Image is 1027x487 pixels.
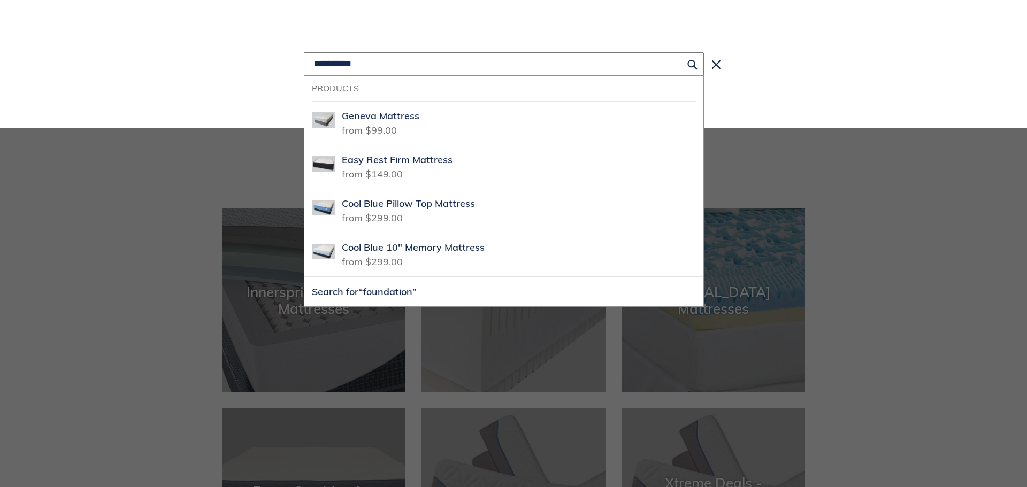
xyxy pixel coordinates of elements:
[342,198,475,210] span: Cool Blue Pillow Top Mattress
[342,154,453,166] span: Easy Rest Firm Mattress
[342,110,419,122] span: Geneva Mattress
[312,196,335,220] img: cool blue pillow top mattress
[342,165,403,180] span: from $149.00
[342,242,485,254] span: Cool Blue 10" Memory Mattress
[342,208,403,224] span: from $299.00
[342,252,403,268] span: from $299.00
[304,277,703,306] button: Search for“foundation”
[312,240,335,264] img: cool blue 10 inch memory foam mattress
[342,121,397,136] span: from $99.00
[312,152,335,176] img: Easy Rest Firm Mattress
[304,52,704,76] input: Search
[312,109,335,132] img: Geneva-Mattress-and-Foundation
[359,285,417,298] span: “foundation”
[304,101,703,145] a: Geneva-Mattress-and-FoundationGeneva Mattressfrom $99.00
[304,233,703,276] a: cool blue 10 inch memory foam mattressCool Blue 10" Memory Mattressfrom $299.00
[312,83,696,94] h3: Products
[304,145,703,189] a: Easy Rest Firm MattressEasy Rest Firm Mattressfrom $149.00
[304,189,703,233] a: cool blue pillow top mattressCool Blue Pillow Top Mattressfrom $299.00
